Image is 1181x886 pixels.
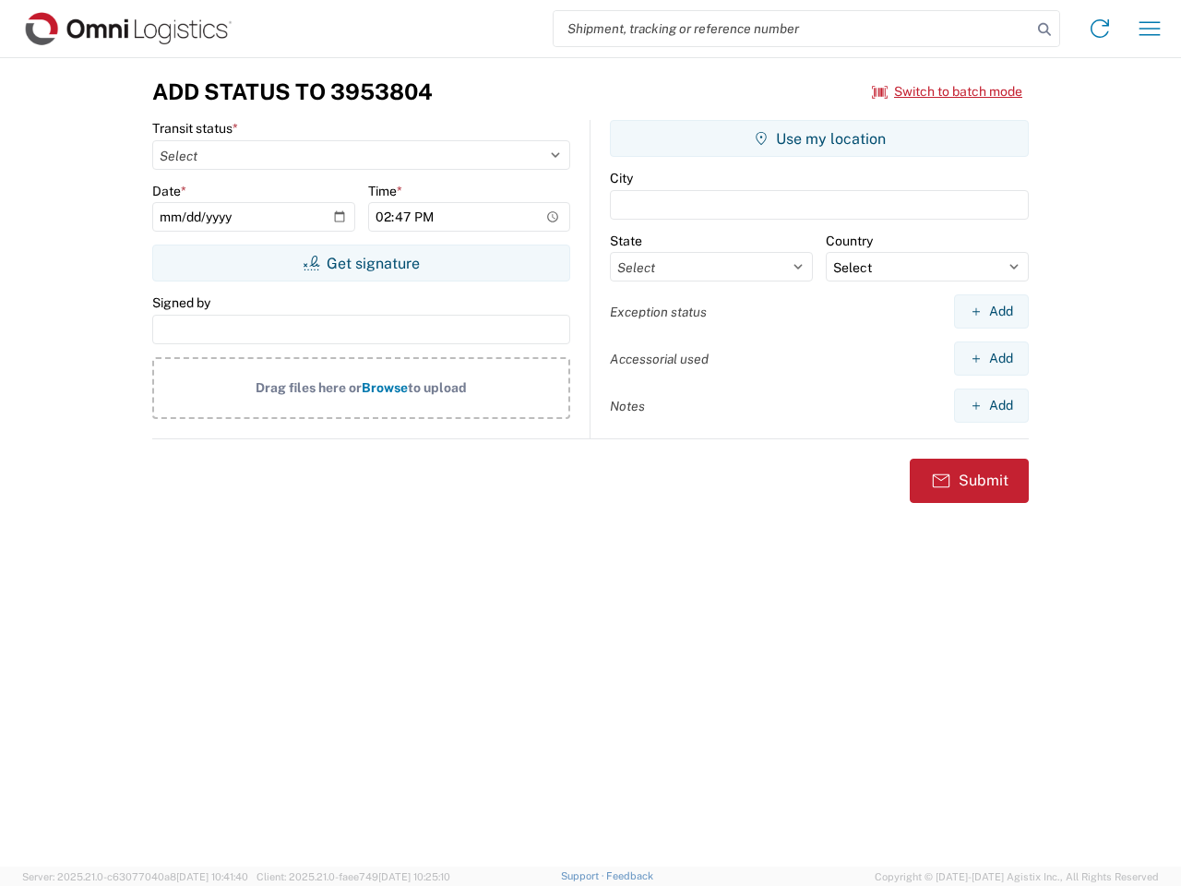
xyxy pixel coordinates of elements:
[176,871,248,882] span: [DATE] 10:41:40
[561,870,607,881] a: Support
[610,170,633,186] label: City
[408,380,467,395] span: to upload
[610,120,1029,157] button: Use my location
[554,11,1032,46] input: Shipment, tracking or reference number
[256,871,450,882] span: Client: 2025.21.0-faee749
[875,868,1159,885] span: Copyright © [DATE]-[DATE] Agistix Inc., All Rights Reserved
[610,304,707,320] label: Exception status
[368,183,402,199] label: Time
[954,294,1029,329] button: Add
[610,398,645,414] label: Notes
[606,870,653,881] a: Feedback
[152,183,186,199] label: Date
[256,380,362,395] span: Drag files here or
[872,77,1022,107] button: Switch to batch mode
[378,871,450,882] span: [DATE] 10:25:10
[610,233,642,249] label: State
[954,389,1029,423] button: Add
[610,351,709,367] label: Accessorial used
[22,871,248,882] span: Server: 2025.21.0-c63077040a8
[152,245,570,281] button: Get signature
[152,120,238,137] label: Transit status
[152,78,433,105] h3: Add Status to 3953804
[954,341,1029,376] button: Add
[910,459,1029,503] button: Submit
[362,380,408,395] span: Browse
[826,233,873,249] label: Country
[152,294,210,311] label: Signed by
